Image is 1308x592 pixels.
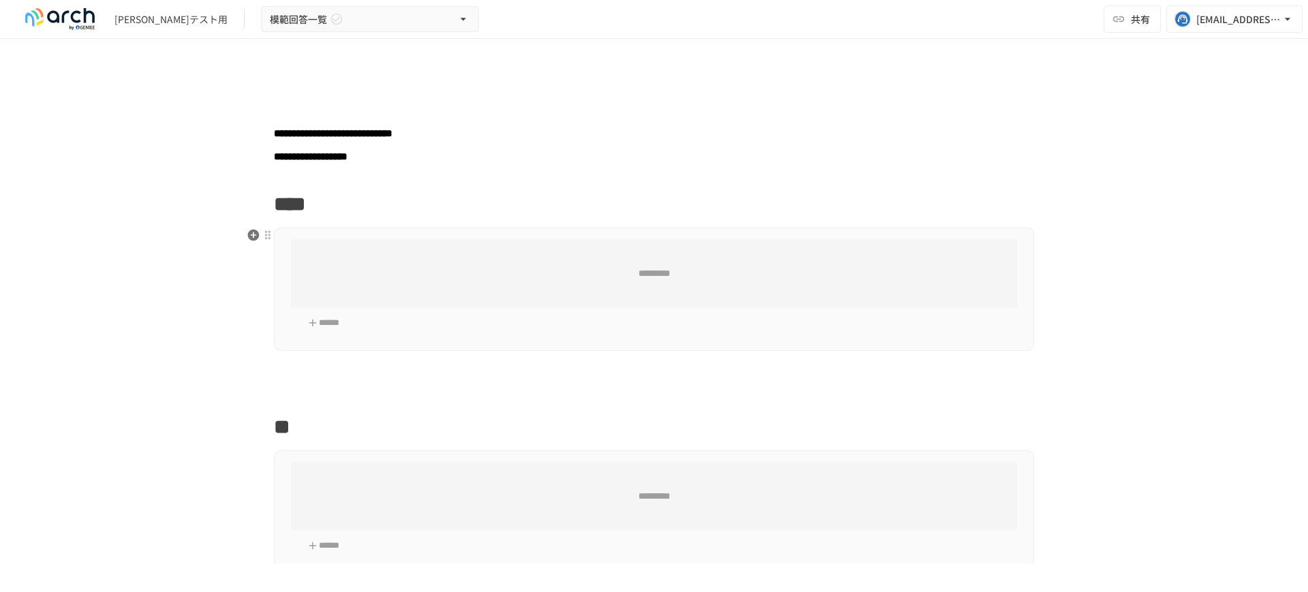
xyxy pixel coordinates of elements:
[270,11,327,28] span: 模範回答一覧
[1196,11,1281,28] div: [EMAIL_ADDRESS][DOMAIN_NAME]
[1166,5,1303,33] button: [EMAIL_ADDRESS][DOMAIN_NAME]
[16,8,104,30] img: logo-default@2x-9cf2c760.svg
[1131,12,1150,27] span: 共有
[114,12,228,27] div: [PERSON_NAME]テスト用
[1104,5,1161,33] button: 共有
[261,6,479,33] button: 模範回答一覧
